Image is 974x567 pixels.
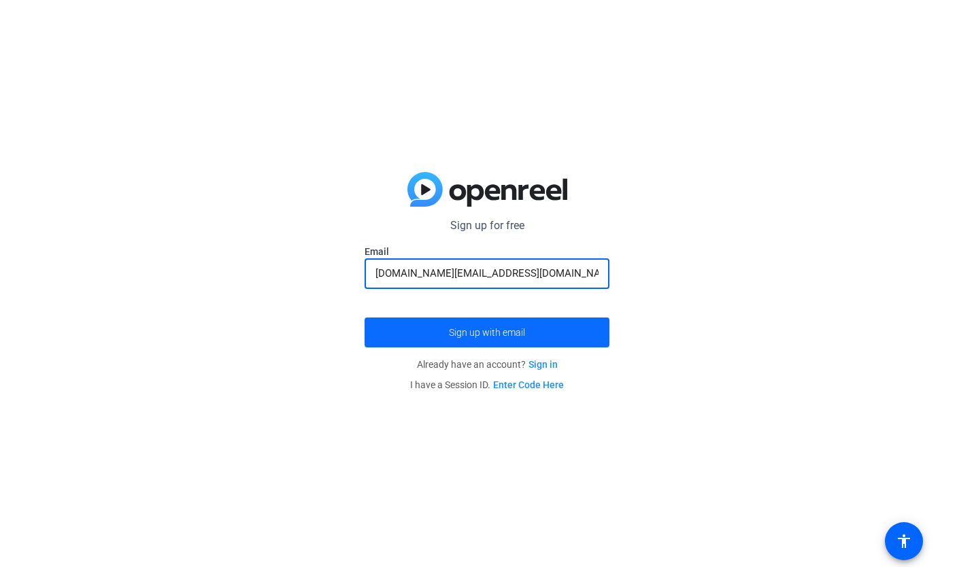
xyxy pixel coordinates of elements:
label: Email [365,245,609,258]
button: Sign up with email [365,317,609,347]
a: Enter Code Here [493,379,564,390]
mat-icon: accessibility [896,533,912,549]
img: blue-gradient.svg [407,172,567,207]
input: Enter Email Address [375,265,599,281]
p: Sign up for free [365,218,609,234]
span: Already have an account? [417,359,558,370]
span: I have a Session ID. [410,379,564,390]
a: Sign in [528,359,558,370]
